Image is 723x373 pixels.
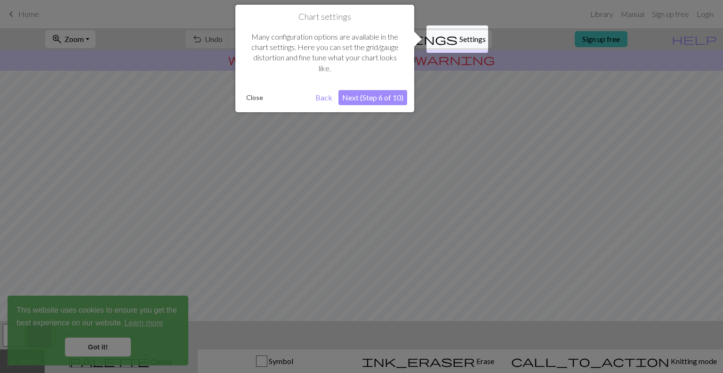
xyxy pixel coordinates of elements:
[242,91,267,105] button: Close
[338,90,407,105] button: Next (Step 6 of 10)
[242,22,407,83] div: Many configuration options are available in the chart settings. Here you can set the grid/gauge d...
[312,90,336,105] button: Back
[235,5,414,112] div: Chart settings
[242,12,407,22] h1: Chart settings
